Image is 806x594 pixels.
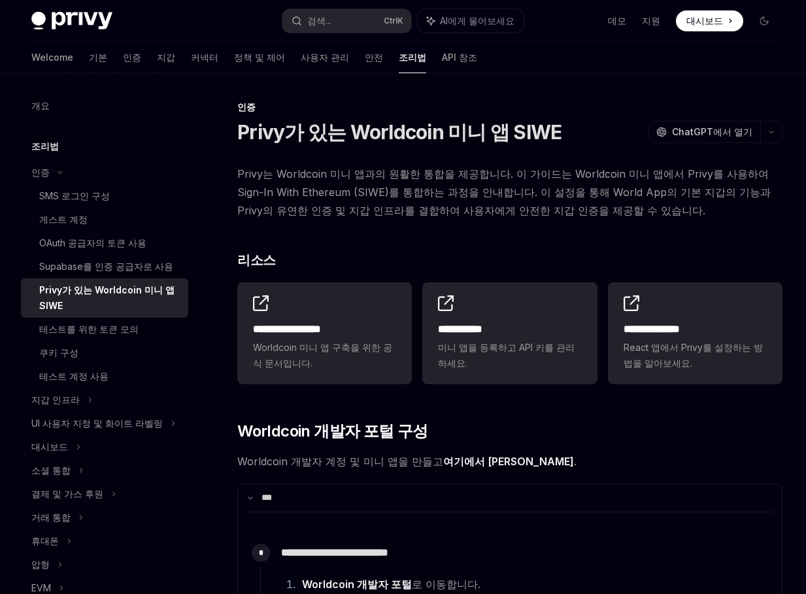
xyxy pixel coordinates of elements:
div: 소셜 통합 [31,463,71,478]
a: 조리법 [399,42,426,73]
div: 휴대폰 [31,533,59,549]
span: Worldcoin 개발자 포털 구성 [237,421,428,442]
img: 어두운 로고 [31,12,112,30]
font: 사용자 관리 [301,51,349,64]
a: 쿠키 구성 [21,341,188,365]
span: 대시보드 [686,14,723,27]
span: Privy는 Worldcoin 미니 앱과의 원활한 통합을 제공합니다. 이 가이드는 Worldcoin 미니 앱에서 Privy를 사용하여 Sign-In With Ethereum ... [237,165,782,220]
font: 커넥터 [191,51,218,64]
span: React 앱에서 Privy를 설정하는 방법을 알아보세요. [624,340,767,371]
span: 미니 앱을 등록하고 API 키를 관리하세요. [438,340,581,371]
span: AI에게 물어보세요 [440,14,514,27]
font: 인증 [123,51,141,64]
div: OAuth 공급자의 토큰 사용 [39,235,146,251]
a: 대시보드 [676,10,743,31]
a: 여기에서 [PERSON_NAME] [443,455,574,469]
a: Privy가 있는 Worldcoin 미니 앱 SIWE [21,278,188,318]
h1: Privy가 있는 Worldcoin 미니 앱 SIWE [237,120,562,144]
font: 지갑 [157,51,175,64]
a: SMS 로그인 구성 [21,184,188,208]
a: OAuth 공급자의 토큰 사용 [21,231,188,255]
a: 사용자 관리 [301,42,349,73]
a: 테스트 계정 사용 [21,365,188,388]
div: 대시보드 [31,439,68,455]
a: 개요 [21,94,188,118]
button: 검색...CtrlK [282,9,411,33]
font: 정책 및 제어 [234,51,285,64]
a: 데모 [608,14,626,27]
div: 인증 [31,165,50,180]
a: Welcome [31,42,73,73]
div: 압형 [31,557,50,572]
div: SMS 로그인 구성 [39,188,110,204]
a: 정책 및 제어 [234,42,285,73]
div: UI 사용자 지정 및 화이트 라벨링 [31,416,163,431]
a: 커넥터 [191,42,218,73]
div: 결제 및 가스 후원 [31,486,103,502]
span: Ctrl K [384,16,403,26]
button: ChatGPT에서 열기 [648,121,760,143]
div: 게스트 계정 [39,212,88,227]
span: Worldcoin 미니 앱 구축을 위한 공식 문서입니다. [253,340,396,371]
div: Privy가 있는 Worldcoin 미니 앱 SIWE [39,282,180,314]
a: 게스트 계정 [21,208,188,231]
button: 다크 모드 전환 [754,10,775,31]
font: 기본 [89,51,107,64]
font: 안전 [365,51,383,64]
a: 지원 [642,14,660,27]
font: 조리법 [399,51,426,64]
h5: 조리법 [31,139,59,154]
a: 테스트를 위한 토큰 모의 [21,318,188,341]
a: Supabase를 인증 공급자로 사용 [21,255,188,278]
a: Worldcoin 개발자 포털 [302,578,412,591]
div: 검색... [307,13,331,29]
div: 테스트 계정 사용 [39,369,109,384]
div: 쿠키 구성 [39,345,78,361]
a: API 참조 [442,42,477,73]
div: 지갑 인프라 [31,392,80,408]
button: AI에게 물어보세요 [418,9,524,33]
span: Worldcoin 개발자 계정 및 미니 앱을 만들고 . [237,452,782,470]
div: Supabase를 인증 공급자로 사용 [39,259,173,274]
span: ChatGPT에서 열기 [672,125,752,139]
a: 지갑 [157,42,175,73]
font: API 참조 [442,51,477,64]
font: Welcome [31,51,73,64]
li: 로 이동합니다. [298,575,768,593]
div: 거래 통합 [31,510,71,525]
a: 안전 [365,42,383,73]
span: 리소스 [237,251,276,269]
div: 개요 [31,98,50,114]
a: 인증 [123,42,141,73]
div: 인증 [237,101,782,114]
a: 기본 [89,42,107,73]
div: 테스트를 위한 토큰 모의 [39,322,139,337]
